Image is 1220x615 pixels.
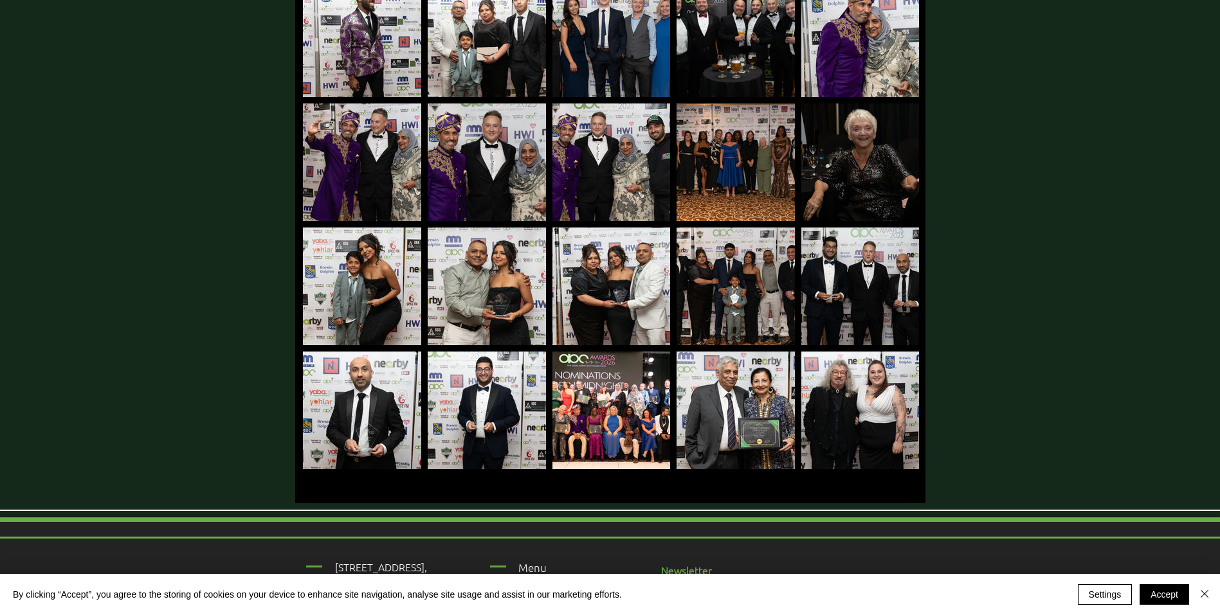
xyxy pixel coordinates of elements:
span: By clicking “Accept”, you agree to the storing of cookies on your device to enhance site navigati... [13,589,622,600]
span: Menu [518,560,547,575]
span: Newsletter [661,563,712,577]
button: Settings [1078,584,1133,605]
button: Accept [1140,584,1189,605]
span: [STREET_ADDRESS], [335,560,427,574]
img: Close [1197,586,1212,602]
button: Close [1197,584,1212,605]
